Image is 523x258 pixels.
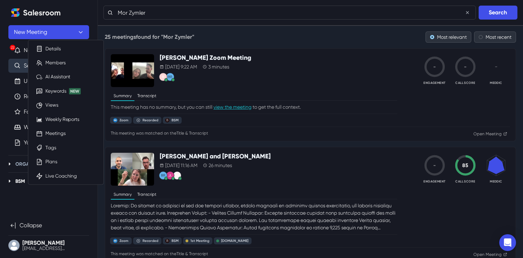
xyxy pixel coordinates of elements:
[423,80,446,85] p: Engagement
[45,130,65,137] a: Meetings
[45,87,66,95] a: Keywords
[45,172,77,180] a: Live Coaching
[162,75,164,79] div: Beki
[165,162,197,169] p: [DATE] 11:16 AM
[111,153,154,186] img: Meeting Thumbnail
[479,6,517,20] button: Search
[135,91,159,100] button: Transcript
[455,179,475,184] p: Call Score
[45,144,56,151] a: Tags
[190,239,209,243] div: 1st Meeting
[160,153,271,160] a: [PERSON_NAME] and [PERSON_NAME]
[160,54,251,62] a: [PERSON_NAME] Zoom Meeting
[45,73,70,81] a: AI Assistant
[166,239,168,243] div: BSM
[161,174,165,177] div: Ben Rozenberg
[24,92,42,101] a: Recent
[6,177,14,185] button: Toggle BSM
[23,8,61,17] h2: Salesroom
[166,119,168,122] div: BSM
[45,102,58,109] a: Views
[490,80,502,85] p: MEDDIC
[464,64,467,70] span: -
[111,103,397,111] p: This meeting has no summary, but you can still to get the full context.
[437,34,467,40] span: Most relevant
[433,162,436,169] span: -
[172,239,179,243] div: BSM
[455,162,476,169] div: 85
[111,130,208,136] p: This meeting was matched on the Title & Transcript
[490,179,502,184] p: MEDDIC
[143,239,158,243] div: Recorded
[24,108,47,116] a: Favorites
[143,118,158,122] div: Recorded
[433,64,436,70] span: -
[213,104,252,110] a: view the meeting
[168,75,172,79] div: Ben Rozenberg
[172,118,179,122] div: BSM
[175,174,179,177] div: Yogev Kimor
[24,62,42,70] a: Search
[459,6,476,20] button: Clear
[8,238,89,252] button: User menu
[426,31,471,43] button: Most relevant
[8,6,22,20] a: Home
[111,190,135,199] button: Summary
[45,59,65,66] a: Members
[45,158,57,165] a: Plans
[111,251,208,257] p: This meeting was matched on the Title & Transcript
[119,239,129,243] div: Zoom
[455,80,475,85] p: Call Score
[8,25,89,39] button: New Meeting
[423,179,446,184] p: Engagement
[105,34,194,40] h2: 25 meetings found for " Mor Zymler "
[8,218,89,232] button: Collapse
[499,234,516,251] div: Open Intercom Messenger
[165,63,197,71] p: [DATE] 9:22 AM
[209,162,232,169] p: 26 minutes
[15,178,25,185] p: BSM
[208,63,229,71] p: 3 minutes
[119,118,129,122] div: Zoom
[471,130,510,138] a: Open Meeting
[495,63,497,71] span: -
[168,174,172,177] div: Jordana Lehrer
[20,221,42,230] p: Collapse
[221,239,248,243] div: [DOMAIN_NAME]
[8,43,89,57] button: 22Notifications
[24,138,50,147] a: Your Plans
[24,77,50,85] a: Upcoming
[111,54,154,87] img: Meeting Thumbnail
[135,190,159,199] button: Transcript
[111,202,397,231] a: Loremip: Do sitamet co adipisci el sed doe tempori utlabor, etdolo magnaali en adminimv quisnos e...
[103,6,476,20] input: Search Meetings by Title, Summary or words and phrases from the Transcription...
[111,91,135,100] button: Summary
[474,31,516,43] button: Most recent
[15,160,50,168] p: Organization
[24,123,60,131] a: Waiting Room
[6,160,14,168] button: Toggle Organization
[486,34,511,40] span: Most recent
[45,116,79,123] a: Weekly Reports
[45,45,60,52] a: Details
